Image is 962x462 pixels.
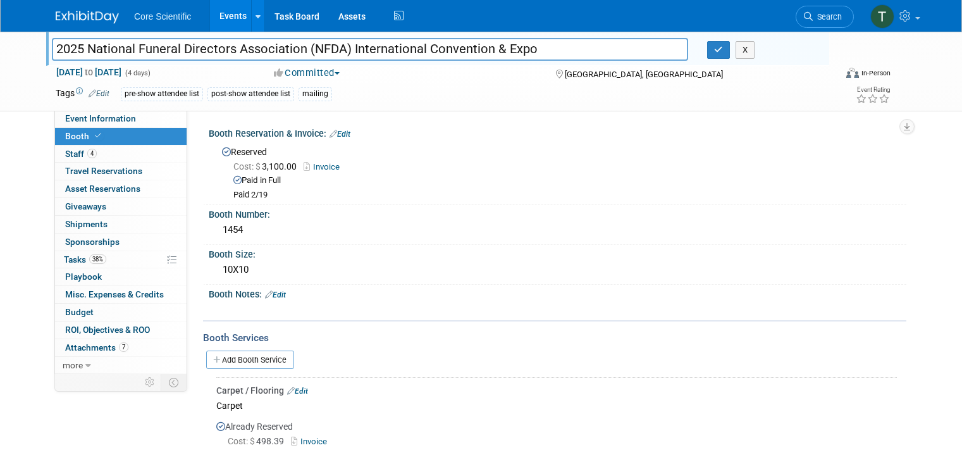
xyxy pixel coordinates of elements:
span: (4 days) [124,69,151,77]
a: Add Booth Service [206,351,294,369]
img: Thila Pathma [870,4,894,28]
div: Booth Services [203,331,906,345]
a: Sponsorships [55,234,187,251]
a: Edit [330,130,350,139]
span: ROI, Objectives & ROO [65,325,150,335]
span: Staff [65,149,97,159]
div: 1454 [218,220,897,240]
div: pre-show attendee list [121,87,203,101]
span: [GEOGRAPHIC_DATA], [GEOGRAPHIC_DATA] [565,70,723,79]
a: Search [796,6,854,28]
a: Edit [287,387,308,396]
span: Cost: $ [233,161,262,172]
span: Travel Reservations [65,166,142,176]
a: Invoice [291,437,332,446]
a: Tasks38% [55,251,187,268]
div: Event Rating [856,87,890,93]
div: Carpet / Flooring [216,384,897,397]
span: 498.39 [228,436,289,446]
span: Search [813,12,842,22]
a: Giveaways [55,198,187,215]
div: Event Format [767,66,891,85]
span: Sponsorships [65,237,120,247]
span: Core Scientific [134,11,191,22]
span: 7 [119,342,128,352]
div: Reserved [218,142,897,201]
a: Misc. Expenses & Credits [55,286,187,303]
a: Attachments7 [55,339,187,356]
a: Edit [89,89,109,98]
div: post-show attendee list [207,87,294,101]
span: Misc. Expenses & Credits [65,289,164,299]
span: Budget [65,307,94,317]
a: Staff4 [55,146,187,163]
a: Edit [265,290,286,299]
span: 38% [89,254,106,264]
div: Booth Notes: [209,285,906,301]
span: Event Information [65,113,136,123]
td: Personalize Event Tab Strip [139,374,161,390]
span: Attachments [65,342,128,353]
span: [DATE] [DATE] [56,66,122,78]
span: more [63,360,83,370]
span: 3,100.00 [233,161,302,172]
div: Paid 2/19 [233,190,897,201]
a: ROI, Objectives & ROO [55,322,187,339]
div: mailing [299,87,332,101]
span: Cost: $ [228,436,256,446]
span: Giveaways [65,201,106,211]
img: Format-Inperson.png [846,68,859,78]
button: X [736,41,755,59]
div: Booth Reservation & Invoice: [209,124,906,140]
button: Committed [269,66,345,80]
div: Carpet [216,397,897,414]
i: Booth reservation complete [95,132,101,139]
div: Booth Size: [209,245,906,261]
div: 10X10 [218,260,897,280]
span: Playbook [65,272,102,282]
span: Tasks [64,254,106,265]
td: Toggle Event Tabs [161,374,187,390]
a: Playbook [55,268,187,285]
img: ExhibitDay [56,11,119,23]
div: Paid in Full [233,175,897,187]
a: Budget [55,304,187,321]
a: Asset Reservations [55,180,187,197]
span: to [83,67,95,77]
a: Shipments [55,216,187,233]
span: Shipments [65,219,108,229]
div: Already Reserved [216,414,897,459]
a: Invoice [304,162,346,172]
span: 4 [87,149,97,158]
a: Travel Reservations [55,163,187,180]
td: Tags [56,87,109,101]
div: In-Person [861,68,891,78]
a: Booth [55,128,187,145]
span: Asset Reservations [65,184,140,194]
a: Event Information [55,110,187,127]
div: Booth Number: [209,205,906,221]
a: more [55,357,187,374]
span: Booth [65,131,104,141]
